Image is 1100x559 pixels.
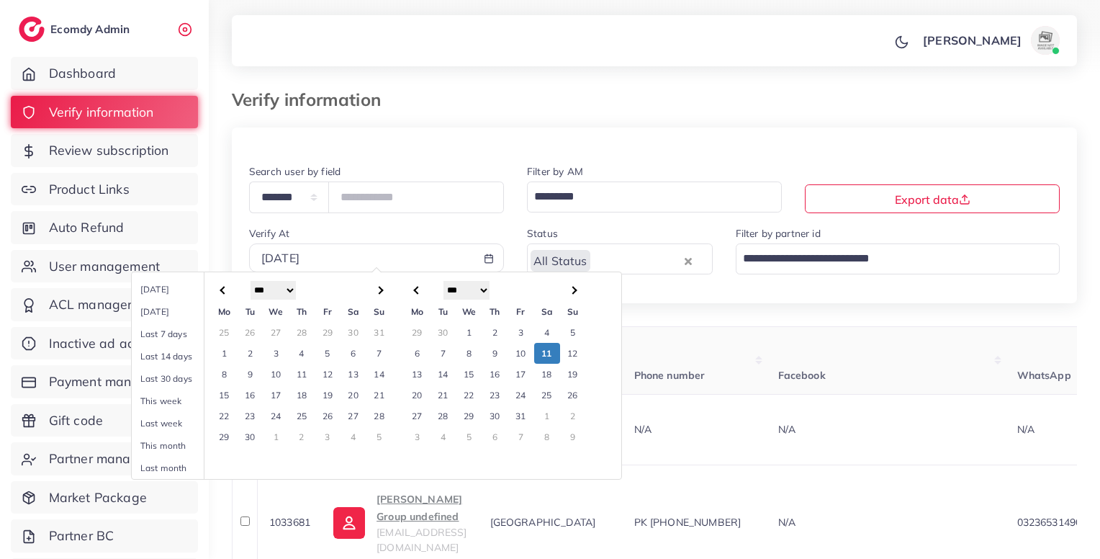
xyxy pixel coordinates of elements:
th: Sa [341,301,366,322]
td: 1 [212,343,238,364]
td: 10 [263,364,289,385]
td: 22 [456,385,482,406]
input: Search for option [529,184,763,209]
span: All Status [531,250,590,271]
span: Auto Refund [49,218,125,237]
th: Sa [534,301,560,322]
td: 27 [263,322,289,343]
td: 27 [341,406,366,426]
td: 29 [405,322,430,343]
td: 3 [508,322,534,343]
button: Clear Selected [685,252,692,269]
td: 17 [508,364,534,385]
td: 13 [405,364,430,385]
div: Search for option [736,243,1060,274]
td: 19 [315,385,341,406]
li: [DATE] [132,278,233,300]
td: 10 [508,343,534,364]
span: ACL management [49,295,158,314]
th: We [456,301,482,322]
td: 29 [456,406,482,426]
a: Payment management [11,365,198,398]
td: 24 [263,406,289,426]
td: 23 [237,406,263,426]
span: User management [49,257,160,276]
a: logoEcomdy Admin [19,17,133,42]
td: 30 [430,322,456,343]
span: [DATE] [261,251,299,265]
span: N/A [778,423,795,436]
span: Partner BC [49,527,114,545]
td: 5 [456,426,482,447]
td: 31 [366,322,392,343]
td: 31 [508,406,534,426]
li: Last 14 days [132,345,233,367]
td: 5 [366,426,392,447]
li: Last week [132,412,233,434]
span: Inactive ad account [49,334,167,353]
td: 19 [560,364,586,385]
td: 6 [341,343,366,364]
p: [PERSON_NAME] [923,32,1022,49]
input: Search for option [738,246,1042,271]
a: Review subscription [11,134,198,167]
td: 30 [341,322,366,343]
h3: Verify information [232,89,392,110]
td: 7 [366,343,392,364]
td: 4 [341,426,366,447]
a: Product Links [11,173,198,206]
td: 1 [456,322,482,343]
a: User management [11,250,198,283]
a: ACL management [11,288,198,321]
span: Market Package [49,488,147,507]
td: 21 [430,385,456,406]
td: 14 [366,364,392,385]
span: Dashboard [49,64,116,83]
li: [DATE] [132,300,233,323]
td: 5 [560,322,586,343]
td: 8 [534,426,560,447]
td: 5 [315,343,341,364]
li: Last 30 days [132,367,233,390]
td: 26 [560,385,586,406]
th: Th [482,301,508,322]
td: 3 [405,426,430,447]
td: 21 [366,385,392,406]
td: 24 [508,385,534,406]
td: 23 [482,385,508,406]
td: 9 [237,364,263,385]
td: 4 [430,426,456,447]
td: 15 [456,364,482,385]
td: 6 [405,343,430,364]
span: Export data [895,192,970,207]
th: Mo [405,301,430,322]
li: Last month [132,457,233,479]
span: N/A [634,423,652,436]
a: [PERSON_NAME] Group undefined[EMAIL_ADDRESS][DOMAIN_NAME] [333,491,466,555]
td: 11 [289,364,315,385]
td: 2 [237,343,263,364]
th: Mo [212,301,238,322]
label: Filter by partner id [736,226,821,241]
td: 27 [405,406,430,426]
td: 4 [534,322,560,343]
span: [EMAIL_ADDRESS][DOMAIN_NAME] [377,526,466,553]
span: [GEOGRAPHIC_DATA] [490,516,596,529]
a: Dashboard [11,57,198,90]
td: 17 [263,385,289,406]
th: Tu [430,301,456,322]
a: Verify information [11,96,198,129]
span: Product Links [49,180,130,199]
td: 26 [237,322,263,343]
td: 15 [212,385,238,406]
td: 2 [560,406,586,426]
th: Th [289,301,315,322]
span: Verify information [49,103,154,122]
td: 22 [212,406,238,426]
img: logo [19,17,45,42]
label: Search user by field [249,164,341,179]
td: 8 [212,364,238,385]
td: 30 [482,406,508,426]
td: 28 [289,322,315,343]
th: Su [560,301,586,322]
